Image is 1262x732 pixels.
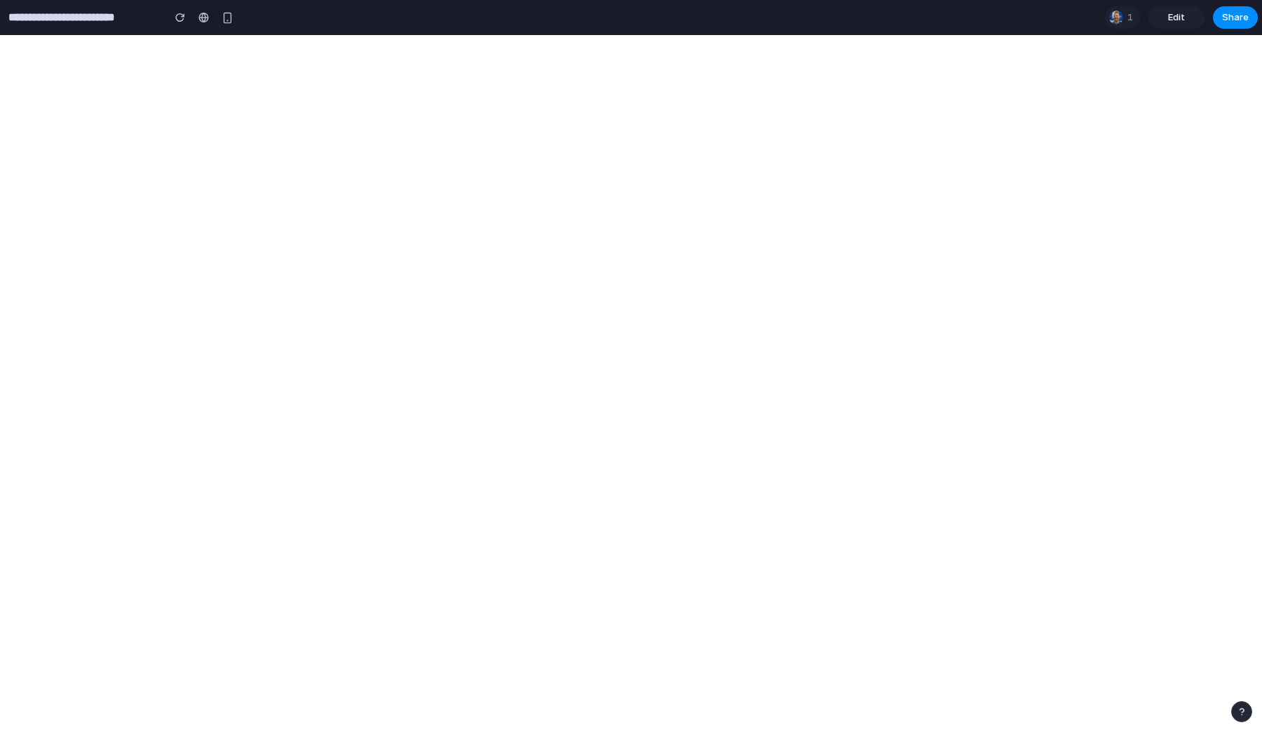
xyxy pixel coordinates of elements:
[1168,11,1185,25] span: Edit
[1222,11,1249,25] span: Share
[1213,6,1258,29] button: Share
[1127,11,1137,25] span: 1
[1148,6,1205,29] a: Edit
[1105,6,1140,29] div: 1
